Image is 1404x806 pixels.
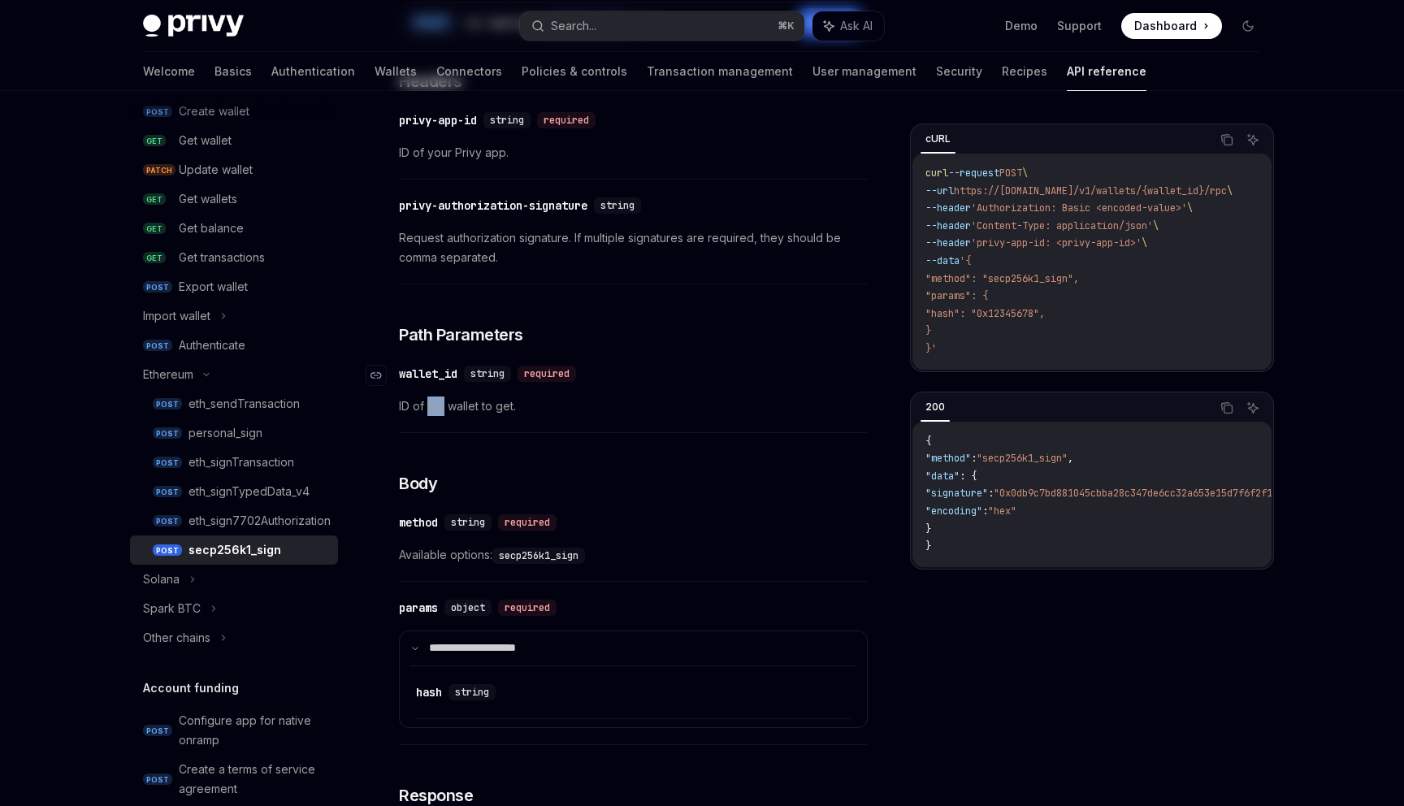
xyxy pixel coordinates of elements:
span: Path Parameters [399,323,523,346]
span: ⌘ K [778,19,795,32]
div: Export wallet [179,277,248,297]
div: cURL [921,129,955,149]
span: string [490,114,524,127]
div: Spark BTC [143,599,201,618]
div: Other chains [143,628,210,648]
div: Import wallet [143,306,210,326]
a: POSTeth_sign7702Authorization [130,506,338,535]
a: POSTeth_signTransaction [130,448,338,477]
span: string [600,199,635,212]
span: POST [153,544,182,557]
img: dark logo [143,15,244,37]
span: POST [153,515,182,527]
span: } [925,324,931,337]
div: eth_signTransaction [188,453,294,472]
div: Search... [551,16,596,36]
span: POST [143,773,172,786]
div: eth_sign7702Authorization [188,511,331,531]
a: Demo [1005,18,1038,34]
span: string [470,367,505,380]
a: Basics [214,52,252,91]
div: privy-authorization-signature [399,197,587,214]
span: "secp256k1_sign" [977,452,1068,465]
a: Dashboard [1121,13,1222,39]
div: personal_sign [188,423,262,443]
div: Get wallet [179,131,232,150]
span: Body [399,472,437,495]
a: Wallets [375,52,417,91]
a: POSTAuthenticate [130,331,338,360]
span: --request [948,167,999,180]
a: GETGet balance [130,214,338,243]
span: curl [925,167,948,180]
div: privy-app-id [399,112,477,128]
button: Search...⌘K [520,11,804,41]
div: Get wallets [179,189,237,209]
span: '{ [960,254,971,267]
div: Get transactions [179,248,265,267]
a: GETGet wallets [130,184,338,214]
span: GET [143,252,166,264]
span: : [971,452,977,465]
span: Available options: [399,545,868,565]
div: method [399,514,438,531]
span: POST [999,167,1022,180]
div: hash [416,684,442,700]
button: Ask AI [1242,397,1263,418]
button: Ask AI [1242,129,1263,150]
a: Support [1057,18,1102,34]
span: \ [1227,184,1233,197]
a: POSTExport wallet [130,272,338,301]
span: PATCH [143,164,175,176]
div: required [537,112,596,128]
div: Update wallet [179,160,253,180]
a: GETGet transactions [130,243,338,272]
span: "params": { [925,289,988,302]
div: Authenticate [179,336,245,355]
span: 'Content-Type: application/json' [971,219,1153,232]
span: https://[DOMAIN_NAME]/v1/wallets/{wallet_id}/rpc [954,184,1227,197]
span: ID of the wallet to get. [399,396,868,416]
span: : [988,487,994,500]
span: --header [925,219,971,232]
a: GETGet wallet [130,126,338,155]
span: "hash": "0x12345678", [925,307,1045,320]
a: Security [936,52,982,91]
a: API reference [1067,52,1146,91]
a: Authentication [271,52,355,91]
span: : { [960,470,977,483]
div: Solana [143,570,180,589]
a: User management [812,52,916,91]
span: \ [1187,201,1193,214]
span: Request authorization signature. If multiple signatures are required, they should be comma separa... [399,228,868,267]
span: Dashboard [1134,18,1197,34]
span: POST [143,340,172,352]
span: ID of your Privy app. [399,143,868,162]
span: 'Authorization: Basic <encoded-value>' [971,201,1187,214]
a: POSTCreate a terms of service agreement [130,755,338,804]
button: Ask AI [812,11,884,41]
span: POST [153,457,182,469]
div: Ethereum [143,365,193,384]
span: \ [1022,167,1028,180]
button: Copy the contents from the code block [1216,397,1237,418]
div: required [498,600,557,616]
span: --header [925,201,971,214]
a: PATCHUpdate wallet [130,155,338,184]
span: POST [143,725,172,737]
span: "encoding" [925,505,982,518]
a: POSTeth_sendTransaction [130,389,338,418]
button: Copy the contents from the code block [1216,129,1237,150]
span: 'privy-app-id: <privy-app-id>' [971,236,1142,249]
span: , [1068,452,1073,465]
span: --url [925,184,954,197]
span: object [451,601,485,614]
span: "hex" [988,505,1016,518]
a: POSTeth_signTypedData_v4 [130,477,338,506]
div: params [399,600,438,616]
a: Navigate to header [366,359,399,392]
div: Configure app for native onramp [179,711,328,750]
div: secp256k1_sign [188,540,281,560]
span: }' [925,342,937,355]
span: Ask AI [840,18,873,34]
